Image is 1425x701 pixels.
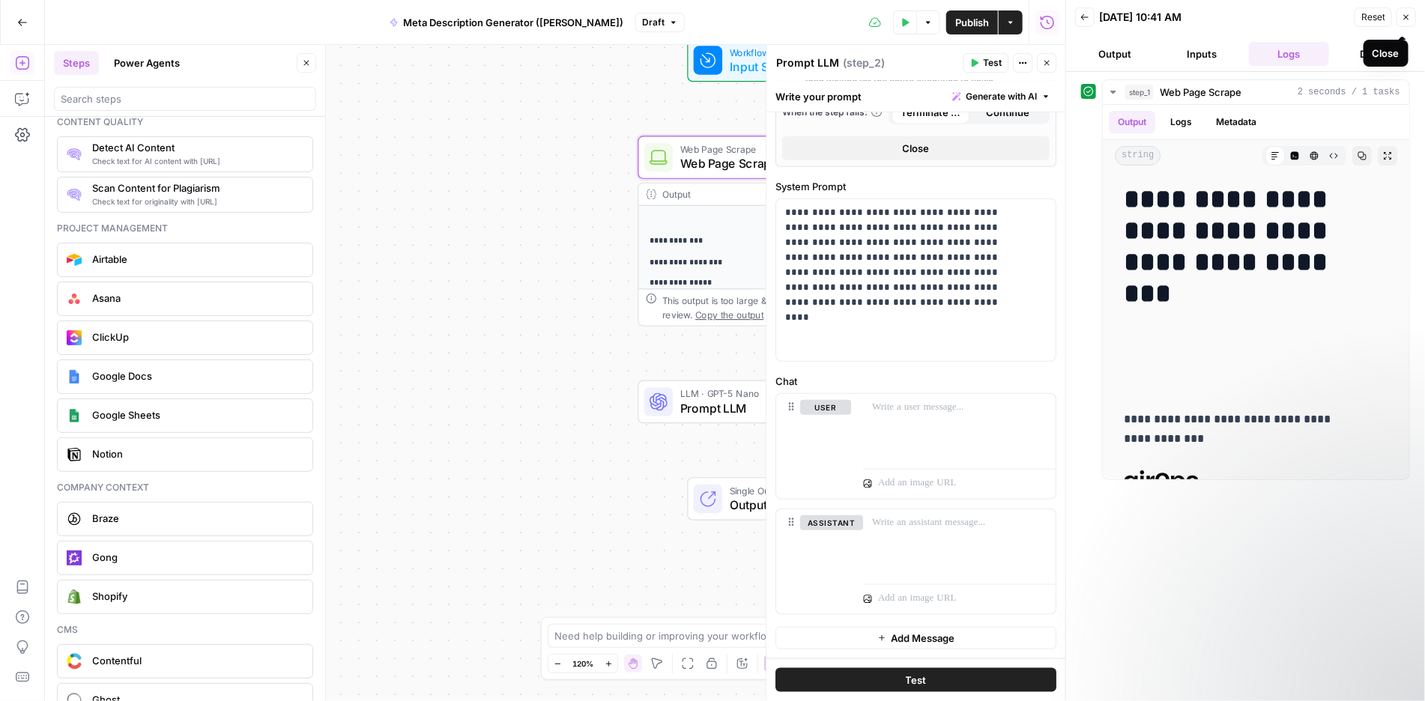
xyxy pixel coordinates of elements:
img: asana_icon.png [67,291,82,306]
div: Project management [57,222,313,235]
textarea: Prompt LLM [777,55,840,70]
div: This output is too large & has been abbreviated for review. to view the full content. [662,293,909,321]
span: ( step_2 ) [844,55,886,70]
label: System Prompt [776,179,1057,194]
span: Google Docs [92,368,300,383]
span: Draft [642,16,665,29]
span: Output [730,497,829,515]
img: Instagram%20post%20-%201%201.png [67,369,82,384]
img: Notion_app_logo.png [67,447,82,462]
div: LLM · GPT-5 NanoPrompt LLMStep 2 [638,380,917,424]
div: Close [1373,46,1400,61]
img: sdasd.png [67,653,82,669]
span: Braze [92,511,300,526]
button: Reset [1355,7,1392,27]
button: 2 seconds / 1 tasks [1103,80,1409,104]
button: Generate with AI [947,87,1057,106]
img: airtable_oauth_icon.png [67,254,82,267]
div: user [777,394,852,499]
div: 2 seconds / 1 tasks [1103,105,1409,479]
button: Output [1075,42,1156,66]
span: Publish [955,15,989,30]
img: clickup_icon.png [67,330,82,345]
span: Test [906,673,927,688]
span: Contentful [92,653,300,668]
button: Publish [946,10,998,34]
div: Cms [57,623,313,637]
div: Content quality [57,115,313,129]
button: assistant [801,515,864,530]
span: LLM · GPT-5 Nano [680,386,868,401]
span: Shopify [92,589,300,604]
div: Output [662,187,868,201]
button: Meta Description Generator ([PERSON_NAME]) [381,10,632,34]
span: 2 seconds / 1 tasks [1298,85,1400,99]
button: Details [1335,42,1416,66]
span: Asana [92,291,300,306]
span: Notion [92,446,300,461]
button: Inputs [1162,42,1243,66]
span: Airtable [92,252,300,267]
span: Close [903,141,930,156]
span: Check text for originality with [URL] [92,195,300,207]
img: g05n0ak81hcbx2skfcsf7zupj8nr [67,187,82,202]
button: Add Message [776,627,1057,649]
img: Group%201%201.png [67,408,82,423]
button: Metadata [1207,111,1265,133]
span: Scan Content for Plagiarism [92,180,300,195]
button: Output [1109,111,1155,133]
button: Test [776,668,1057,692]
img: gong_icon.png [67,550,82,565]
span: Meta Description Generator ([PERSON_NAME]) [403,15,623,30]
span: Gong [92,550,300,565]
button: user [801,400,852,415]
button: Close [783,136,1050,160]
input: Search steps [61,91,309,106]
span: Prompt LLM [680,399,868,417]
div: Company context [57,481,313,494]
span: Detect AI Content [92,140,300,155]
span: Add Message [892,631,955,646]
label: Chat [776,374,1057,389]
img: 0h7jksvol0o4df2od7a04ivbg1s0 [67,147,82,162]
span: Reset [1361,10,1385,24]
div: WorkflowInput SettingsInputs [638,39,917,82]
button: Power Agents [105,51,189,75]
button: Test [963,53,1009,73]
span: Test [984,56,1002,70]
span: Web Page Scrape [680,155,869,173]
span: 120% [572,658,593,670]
span: Workflow [730,45,819,59]
span: Check text for AI content with [URL] [92,155,300,167]
div: Single OutputOutputEnd [638,477,917,521]
span: ClickUp [92,330,300,345]
span: Generate with AI [966,90,1038,103]
span: step_1 [1125,85,1154,100]
button: Logs [1249,42,1330,66]
span: Web Page Scrape [1160,85,1241,100]
span: Google Sheets [92,407,300,422]
img: braze_icon.png [67,512,82,526]
button: Steps [54,51,99,75]
img: download.png [67,589,82,604]
span: string [1115,146,1161,166]
span: Web Page Scrape [680,142,869,157]
div: Write your prompt [767,81,1066,112]
div: assistant [777,509,852,614]
button: Logs [1161,111,1201,133]
button: Draft [635,13,685,32]
span: Single Output [730,484,829,498]
span: Copy the output [695,309,763,320]
span: Input Settings [730,58,819,76]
